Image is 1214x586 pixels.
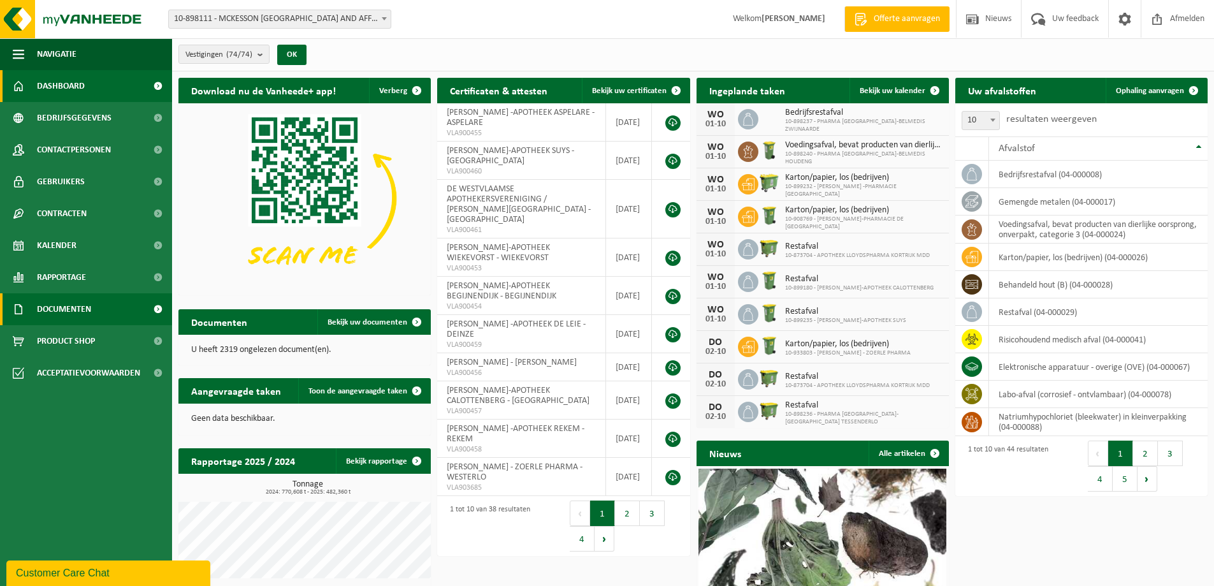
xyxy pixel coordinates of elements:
span: [PERSON_NAME] - ZOERLE PHARMA - WESTERLO [447,462,582,482]
span: VLA903685 [447,483,596,493]
span: VLA900455 [447,128,596,138]
span: Product Shop [37,325,95,357]
div: WO [703,305,728,315]
h2: Aangevraagde taken [178,378,294,403]
span: Offerte aanvragen [871,13,943,26]
span: VLA900456 [447,368,596,378]
td: gemengde metalen (04-000017) [989,188,1208,216]
td: natriumhypochloriet (bleekwater) in kleinverpakking (04-000088) [989,408,1208,436]
a: Bekijk rapportage [336,448,430,474]
span: Karton/papier, los (bedrijven) [785,205,943,216]
td: restafval (04-000029) [989,298,1208,326]
img: WB-0660-HPE-GN-50 [758,172,780,194]
div: 01-10 [703,185,728,194]
span: Restafval [785,400,943,411]
span: Contracten [37,198,87,230]
h3: Tonnage [185,480,431,495]
button: 1 [590,501,615,526]
img: WB-0240-HPE-GN-50 [758,335,780,356]
a: Alle artikelen [869,441,948,466]
span: [PERSON_NAME]-APOTHEEK WIEKEVORST - WIEKEVORST [447,243,550,263]
span: 10-933803 - [PERSON_NAME] - ZOERLE PHARMA [785,349,911,357]
h2: Rapportage 2025 / 2024 [178,448,308,473]
a: Offerte aanvragen [844,6,950,32]
span: Vestigingen [185,45,252,64]
td: [DATE] [606,315,652,353]
span: Restafval [785,274,934,284]
span: [PERSON_NAME]-APOTHEEK SUYS - [GEOGRAPHIC_DATA] [447,146,574,166]
div: WO [703,175,728,185]
td: [DATE] [606,103,652,142]
div: WO [703,142,728,152]
h2: Certificaten & attesten [437,78,560,103]
span: Ophaling aanvragen [1116,87,1184,95]
div: 1 tot 10 van 44 resultaten [962,439,1048,493]
span: 10 [962,112,999,129]
span: VLA900454 [447,302,596,312]
td: elektronische apparatuur - overige (OVE) (04-000067) [989,353,1208,381]
div: DO [703,370,728,380]
span: [PERSON_NAME] -APOTHEEK REKEM - REKEM [447,424,584,444]
span: Bedrijfsgegevens [37,102,112,134]
label: resultaten weergeven [1006,114,1097,124]
span: Verberg [379,87,407,95]
a: Bekijk uw kalender [849,78,948,103]
div: WO [703,110,728,120]
button: Previous [1088,441,1108,466]
span: Afvalstof [999,143,1035,154]
span: Voedingsafval, bevat producten van dierlijke oorsprong, onverpakt, categorie 3 [785,140,943,150]
span: VLA900457 [447,406,596,416]
span: Rapportage [37,261,86,293]
img: WB-0240-HPE-GN-50 [758,270,780,291]
td: behandeld hout (B) (04-000028) [989,271,1208,298]
span: 10-898111 - MCKESSON BELGIUM AND AFFILIATES [168,10,391,29]
span: VLA900461 [447,225,596,235]
span: Bekijk uw certificaten [592,87,667,95]
button: Vestigingen(74/74) [178,45,270,64]
td: karton/papier, los (bedrijven) (04-000026) [989,244,1208,271]
span: 10-899235 - [PERSON_NAME]-APOTHEEK SUYS [785,317,906,325]
td: voedingsafval, bevat producten van dierlijke oorsprong, onverpakt, categorie 3 (04-000024) [989,216,1208,244]
div: 02-10 [703,348,728,356]
div: 01-10 [703,217,728,226]
button: Next [595,526,614,552]
span: 10-908769 - [PERSON_NAME]-PHARMACIE DE [GEOGRAPHIC_DATA] [785,216,943,231]
img: WB-0240-HPE-GN-50 [758,205,780,226]
button: 5 [1113,466,1138,492]
span: Toon de aangevraagde taken [308,387,407,395]
a: Bekijk uw documenten [317,309,430,335]
div: 01-10 [703,250,728,259]
span: 10-898236 - PHARMA [GEOGRAPHIC_DATA]-[GEOGRAPHIC_DATA] TESSENDERLO [785,411,943,426]
span: Contactpersonen [37,134,111,166]
span: 10 [962,111,1000,130]
span: Bekijk uw documenten [328,318,407,326]
td: labo-afval (corrosief - ontvlambaar) (04-000078) [989,381,1208,408]
span: 10-898111 - MCKESSON BELGIUM AND AFFILIATES [169,10,391,28]
button: 2 [615,501,640,526]
span: Bedrijfsrestafval [785,108,943,118]
div: 1 tot 10 van 38 resultaten [444,499,530,553]
h2: Nieuws [697,441,754,465]
td: [DATE] [606,381,652,420]
span: [PERSON_NAME]-APOTHEEK BEGIJNENDIJK - BEGIJNENDIJK [447,281,556,301]
h2: Uw afvalstoffen [955,78,1049,103]
button: 4 [570,526,595,552]
span: [PERSON_NAME] - [PERSON_NAME] [447,358,577,367]
td: bedrijfsrestafval (04-000008) [989,161,1208,188]
h2: Ingeplande taken [697,78,798,103]
div: 02-10 [703,413,728,421]
div: WO [703,240,728,250]
button: Previous [570,501,590,526]
button: 1 [1108,441,1133,466]
img: WB-1100-HPE-GN-50 [758,400,780,421]
span: Kalender [37,230,76,261]
strong: [PERSON_NAME] [762,14,825,24]
div: 01-10 [703,152,728,161]
span: 10-898237 - PHARMA [GEOGRAPHIC_DATA]-BELMEDIS ZWIJNAARDE [785,118,943,133]
button: 3 [1158,441,1183,466]
div: 01-10 [703,120,728,129]
span: 10-899232 - [PERSON_NAME] -PHARMACIE [GEOGRAPHIC_DATA] [785,183,943,198]
button: 3 [640,501,665,526]
span: Dashboard [37,70,85,102]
